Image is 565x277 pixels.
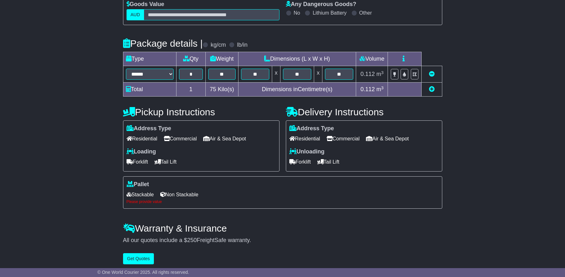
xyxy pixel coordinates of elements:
td: Dimensions (L x W x H) [238,52,356,66]
button: Get Quotes [123,253,154,264]
span: 75 [210,86,216,92]
label: Lithium Battery [313,10,347,16]
td: 1 [176,83,206,97]
label: AUD [127,9,144,20]
td: Dimensions in Centimetre(s) [238,83,356,97]
td: x [272,66,280,83]
h4: Package details | [123,38,203,49]
label: Address Type [127,125,171,132]
div: All our quotes include a $ FreightSafe warranty. [123,237,442,244]
td: Kilo(s) [206,83,238,97]
label: Address Type [289,125,334,132]
span: 0.112 [361,86,375,92]
span: Tail Lift [155,157,177,167]
label: Pallet [127,181,149,188]
span: Commercial [327,134,360,144]
span: m [376,86,384,92]
a: Add new item [429,86,435,92]
span: Residential [289,134,320,144]
h4: Delivery Instructions [286,107,442,117]
span: Commercial [164,134,197,144]
td: Weight [206,52,238,66]
label: lb/in [237,42,247,49]
label: Other [359,10,372,16]
div: Please provide value [127,199,439,204]
label: No [294,10,300,16]
span: Forklift [127,157,148,167]
span: 0.112 [361,71,375,77]
span: Air & Sea Depot [366,134,409,144]
span: Residential [127,134,157,144]
span: m [376,71,384,77]
td: Total [123,83,176,97]
span: © One World Courier 2025. All rights reserved. [97,270,189,275]
label: Any Dangerous Goods? [286,1,356,8]
span: 250 [187,237,197,243]
td: Volume [356,52,388,66]
h4: Warranty & Insurance [123,223,442,233]
label: Goods Value [127,1,164,8]
label: Unloading [289,148,325,155]
span: Non Stackable [160,190,198,199]
td: Qty [176,52,206,66]
label: Loading [127,148,156,155]
td: Type [123,52,176,66]
span: Tail Lift [317,157,340,167]
h4: Pickup Instructions [123,107,279,117]
span: Air & Sea Depot [203,134,246,144]
a: Remove this item [429,71,435,77]
sup: 3 [381,85,384,90]
td: x [314,66,322,83]
sup: 3 [381,70,384,75]
label: kg/cm [210,42,226,49]
span: Stackable [127,190,154,199]
span: Forklift [289,157,311,167]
